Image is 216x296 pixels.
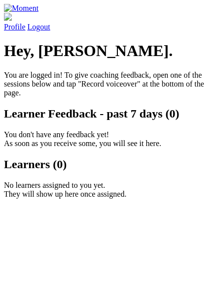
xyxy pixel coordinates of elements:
p: You are logged in! To give coaching feedback, open one of the sessions below and tap "Record voic... [4,71,212,97]
p: You don't have any feedback yet! As soon as you receive some, you will see it here. [4,130,212,148]
a: Logout [28,23,50,31]
a: Profile [4,13,212,31]
h1: Hey, [PERSON_NAME]. [4,42,212,60]
h2: Learners (0) [4,158,212,171]
img: default_avatar-b4e2223d03051bc43aaaccfb402a43260a3f17acc7fafc1603fdf008d6cba3c9.png [4,13,12,21]
img: Moment [4,4,38,13]
h2: Learner Feedback - past 7 days (0) [4,107,212,120]
p: No learners assigned to you yet. They will show up here once assigned. [4,181,212,199]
